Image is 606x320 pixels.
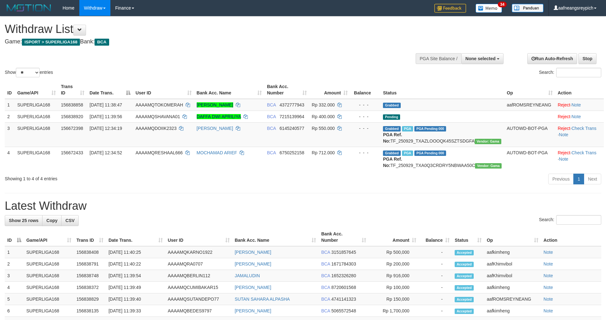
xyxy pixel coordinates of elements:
[15,99,58,111] td: SUPERLIGA168
[5,200,601,212] h1: Latest Withdraw
[484,246,541,258] td: aafkimheng
[135,150,183,155] span: AAAAMQRESHAAL666
[89,150,122,155] span: [DATE] 12:34:52
[548,174,574,184] a: Previous
[87,81,133,99] th: Date Trans.: activate to sort column descending
[197,102,233,107] a: [PERSON_NAME]
[5,122,15,147] td: 3
[312,150,335,155] span: Rp 712.000
[24,258,74,270] td: SUPERLIGA168
[578,53,596,64] a: Stop
[106,293,165,305] td: [DATE] 11:39:40
[383,103,401,108] span: Grabbed
[24,293,74,305] td: SUPERLIGA168
[280,114,304,119] span: Copy 7215139964 to clipboard
[5,246,24,258] td: 1
[455,297,474,302] span: Accepted
[58,81,87,99] th: Trans ID: activate to sort column ascending
[543,285,553,290] a: Note
[197,150,237,155] a: MOCHAMAD ARIEF
[558,102,570,107] a: Reject
[46,218,57,223] span: Copy
[74,270,106,282] td: 156838748
[165,228,232,246] th: User ID: activate to sort column ascending
[61,114,83,119] span: 156838920
[42,215,62,226] a: Copy
[331,285,356,290] span: Copy 8720601568 to clipboard
[5,270,24,282] td: 3
[89,114,122,119] span: [DATE] 11:39:56
[504,122,555,147] td: AUTOWD-BOT-PGA
[5,293,24,305] td: 5
[571,114,581,119] a: Note
[133,81,194,99] th: User ID: activate to sort column ascending
[539,68,601,77] label: Search:
[555,99,604,111] td: ·
[319,228,369,246] th: Bank Acc. Number: activate to sort column ascending
[267,126,276,131] span: BCA
[419,270,452,282] td: -
[369,246,419,258] td: Rp 500,000
[369,270,419,282] td: Rp 916,000
[527,53,577,64] a: Run Auto-Refresh
[65,218,75,223] span: CSV
[543,308,553,313] a: Note
[571,126,596,131] a: Check Trans
[312,114,335,119] span: Rp 400.000
[353,113,378,120] div: - - -
[455,250,474,255] span: Accepted
[235,250,271,255] a: [PERSON_NAME]
[383,132,402,144] b: PGA Ref. No:
[543,261,553,266] a: Note
[15,81,58,99] th: Game/API: activate to sort column ascending
[543,273,553,278] a: Note
[539,215,601,225] label: Search:
[321,285,330,290] span: BCA
[419,246,452,258] td: -
[555,81,604,99] th: Action
[5,258,24,270] td: 2
[312,102,335,107] span: Rp 332.000
[5,99,15,111] td: 1
[331,273,356,278] span: Copy 1652326280 to clipboard
[571,102,581,107] a: Note
[5,228,24,246] th: ID: activate to sort column descending
[9,218,38,223] span: Show 25 rows
[309,81,351,99] th: Amount: activate to sort column ascending
[24,305,74,317] td: SUPERLIGA168
[95,39,109,46] span: BCA
[61,150,83,155] span: 156672433
[476,4,502,13] img: Button%20Memo.svg
[484,282,541,293] td: aafkimheng
[5,173,248,182] div: Showing 1 to 4 of 4 entries
[556,215,601,225] input: Search:
[321,261,330,266] span: BCA
[5,111,15,122] td: 2
[331,297,356,302] span: Copy 4741141323 to clipboard
[5,147,15,171] td: 4
[331,250,356,255] span: Copy 3151857645 to clipboard
[455,309,474,314] span: Accepted
[24,228,74,246] th: Game/API: activate to sort column ascending
[61,102,83,107] span: 156838858
[402,150,413,156] span: Marked by aafsoycanthlai
[280,150,304,155] span: Copy 6750252158 to clipboard
[383,114,400,120] span: Pending
[455,262,474,267] span: Accepted
[455,285,474,291] span: Accepted
[74,282,106,293] td: 156838372
[571,150,596,155] a: Check Trans
[5,305,24,317] td: 6
[543,250,553,255] a: Note
[419,228,452,246] th: Balance: activate to sort column ascending
[15,147,58,171] td: SUPERLIGA168
[106,270,165,282] td: [DATE] 11:39:54
[267,114,276,119] span: BCA
[369,228,419,246] th: Amount: activate to sort column ascending
[383,150,401,156] span: Grabbed
[74,305,106,317] td: 156838135
[353,125,378,131] div: - - -
[235,308,271,313] a: [PERSON_NAME]
[106,246,165,258] td: [DATE] 11:40:25
[135,126,176,131] span: AAAAMQDOIIK2323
